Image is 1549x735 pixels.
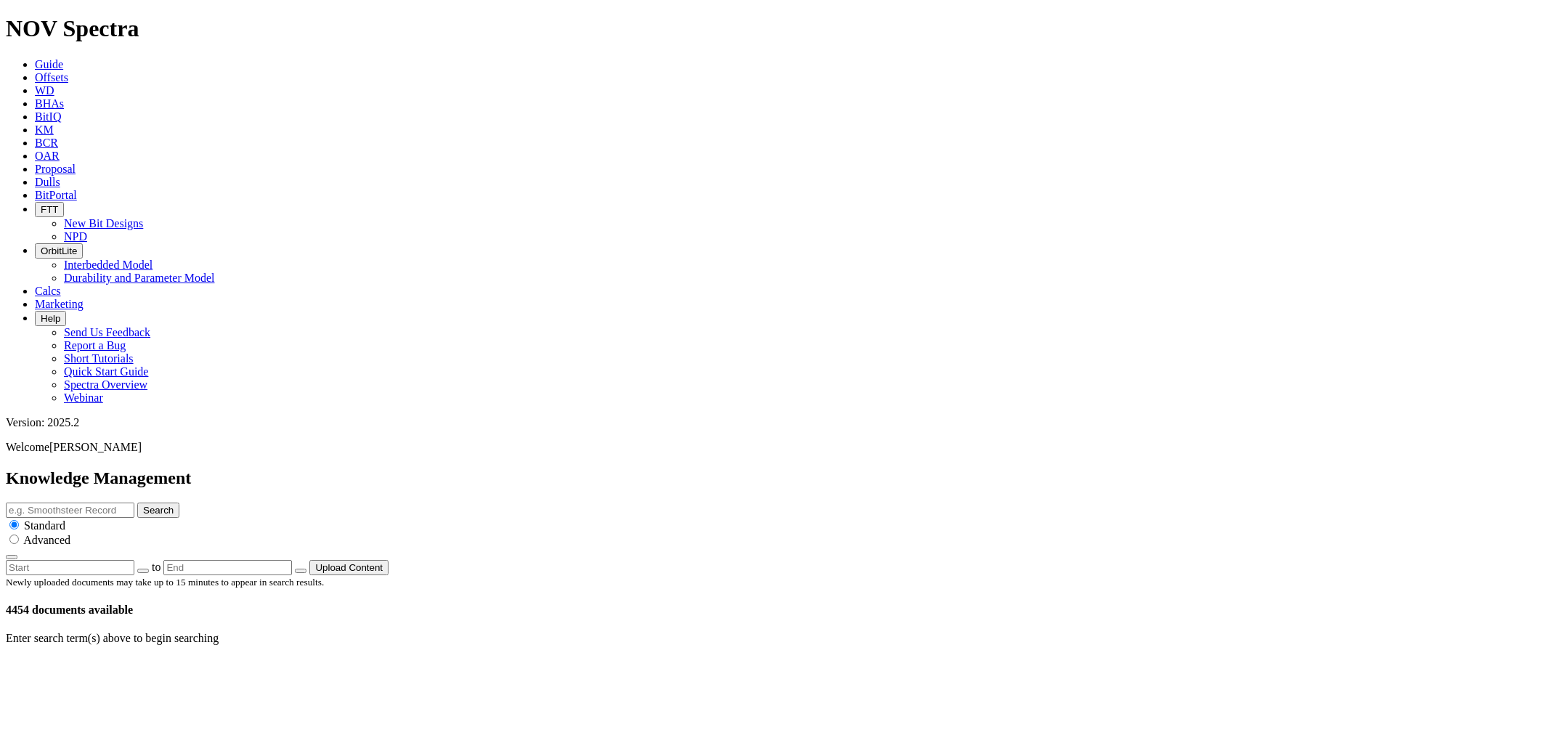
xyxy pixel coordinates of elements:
[35,137,58,149] a: BCR
[64,339,126,352] a: Report a Bug
[64,217,143,230] a: New Bit Designs
[35,176,60,188] a: Dulls
[309,560,389,575] button: Upload Content
[35,285,61,297] a: Calcs
[23,534,70,546] span: Advanced
[64,326,150,338] a: Send Us Feedback
[6,441,1543,454] p: Welcome
[35,243,83,259] button: OrbitLite
[137,503,179,518] button: Search
[41,313,60,324] span: Help
[35,298,84,310] a: Marketing
[35,189,77,201] a: BitPortal
[24,519,65,532] span: Standard
[35,71,68,84] a: Offsets
[64,272,215,284] a: Durability and Parameter Model
[152,561,160,573] span: to
[64,230,87,243] a: NPD
[64,391,103,404] a: Webinar
[6,604,1543,617] h4: 4454 documents available
[35,202,64,217] button: FTT
[6,416,1543,429] div: Version: 2025.2
[35,150,60,162] a: OAR
[64,365,148,378] a: Quick Start Guide
[35,123,54,136] a: KM
[41,245,77,256] span: OrbitLite
[35,163,76,175] a: Proposal
[163,560,292,575] input: End
[6,577,324,588] small: Newly uploaded documents may take up to 15 minutes to appear in search results.
[6,15,1543,42] h1: NOV Spectra
[35,311,66,326] button: Help
[64,378,147,391] a: Spectra Overview
[6,632,1543,645] p: Enter search term(s) above to begin searching
[6,468,1543,488] h2: Knowledge Management
[35,110,61,123] a: BitIQ
[6,503,134,518] input: e.g. Smoothsteer Record
[6,560,134,575] input: Start
[41,204,58,215] span: FTT
[35,84,54,97] a: WD
[35,97,64,110] a: BHAs
[49,441,142,453] span: [PERSON_NAME]
[35,58,63,70] a: Guide
[64,259,153,271] a: Interbedded Model
[64,352,134,365] a: Short Tutorials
